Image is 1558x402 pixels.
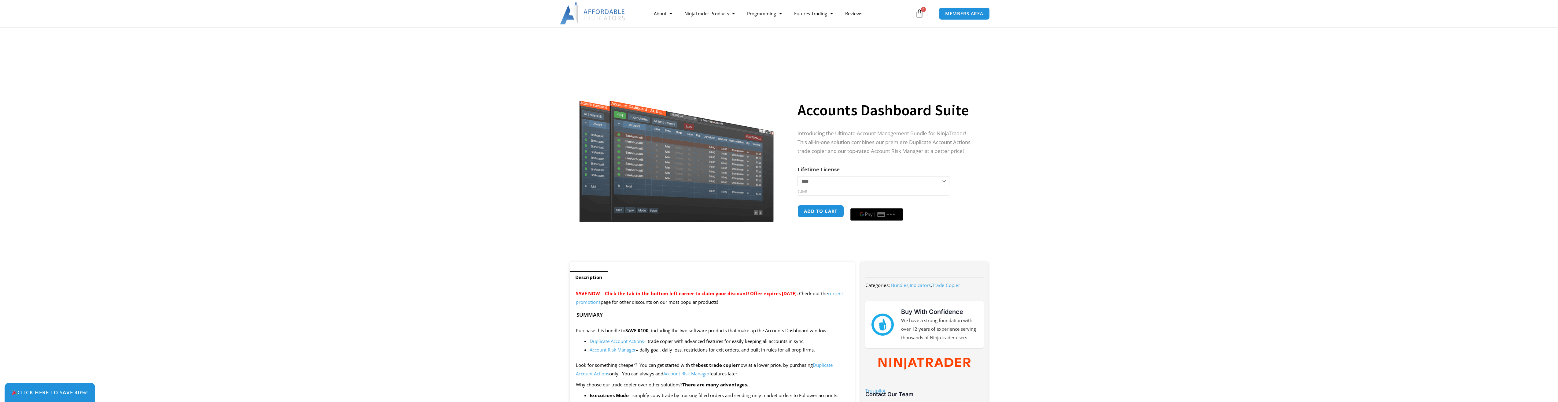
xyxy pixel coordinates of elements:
li: – trade copier with advanced features for easily keeping all accounts in sync. [590,337,849,346]
a: Reviews [839,6,868,20]
a: Account Risk Manager [590,347,636,353]
a: Programming [741,6,788,20]
p: Why choose our trade copier over other solutions? [576,381,849,389]
a: Clear options [797,189,807,194]
button: Buy with GPay [850,208,903,221]
img: Screenshot 2024-08-26 155710eeeee [578,65,775,222]
p: Purchase this bundle to , including the two software products that make up the Accounts Dashboard... [576,326,849,335]
img: mark thumbs good 43913 | Affordable Indicators – NinjaTrader [871,314,893,336]
a: Description [570,271,608,283]
h1: Accounts Dashboard Suite [797,99,976,121]
text: •••••• [887,212,896,217]
span: Click Here to save 40%! [12,390,88,395]
span: SAVE NOW – Click the tab in the bottom left corner to claim your discount! Offer expires [DATE]. [576,290,798,296]
span: 0 [921,7,926,12]
a: Trade Copier [932,282,960,288]
a: 🎉Click Here to save 40%! [5,383,95,402]
a: Futures Trading [788,6,839,20]
button: Add to cart [797,205,844,218]
span: Categories: [865,282,890,288]
span: MEMBERS AREA [945,11,983,16]
a: NinjaTrader Products [678,6,741,20]
strong: best trade copier [698,362,738,368]
img: LogoAI | Affordable Indicators – NinjaTrader [560,2,626,24]
p: Look for something cheaper? You can get started with the now at a lower price, by purchasing only... [576,361,849,378]
a: 0 [906,5,933,22]
li: – daily goal, daily loss, restrictions for exit orders, and built in rules for all prop firms. [590,346,849,354]
img: NinjaTrader Wordmark color RGB | Affordable Indicators – NinjaTrader [878,358,971,370]
a: Bundles [891,282,908,288]
a: Account Risk Manager [663,370,709,377]
a: About [648,6,678,20]
label: Lifetime License [797,166,840,173]
nav: Menu [648,6,914,20]
h4: Summary [576,312,843,318]
h3: Buy With Confidence [901,307,978,316]
strong: SAVE $100 [625,327,649,333]
a: Indicators [910,282,931,288]
strong: There are many advantages. [682,382,748,388]
span: , , [891,282,960,288]
p: Introducing the Ultimate Account Management Bundle for NinjaTrader! This all-in-one solution comb... [797,129,976,156]
a: MEMBERS AREA [939,7,990,20]
p: Check out the page for other discounts on our most popular products! [576,289,849,307]
img: 🎉 [12,390,17,395]
p: We have a strong foundation with over 12 years of experience serving thousands of NinjaTrader users. [901,316,978,342]
a: Duplicate Account Actions [590,338,644,344]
